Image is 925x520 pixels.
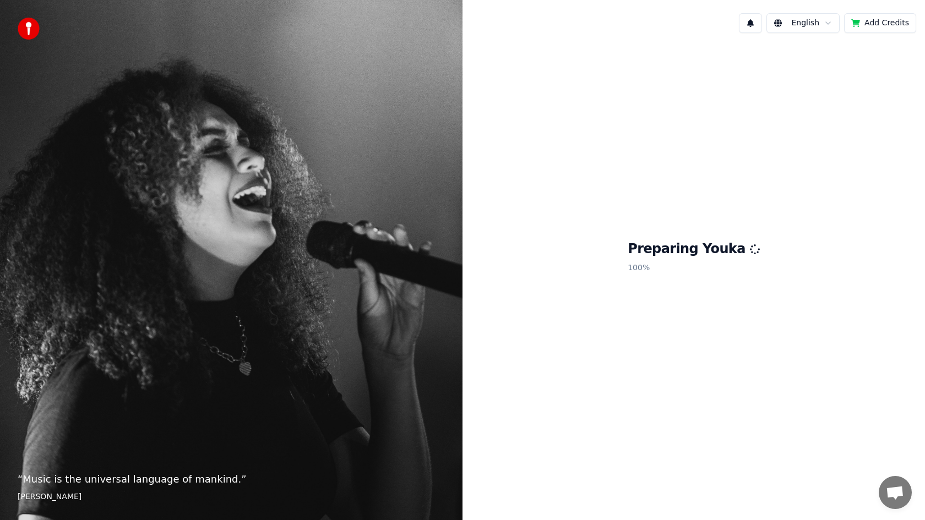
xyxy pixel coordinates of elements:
[879,476,912,509] a: Open chat
[18,18,40,40] img: youka
[18,472,445,487] p: “ Music is the universal language of mankind. ”
[628,258,760,278] p: 100 %
[18,491,445,502] footer: [PERSON_NAME]
[628,240,760,258] h1: Preparing Youka
[844,13,916,33] button: Add Credits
